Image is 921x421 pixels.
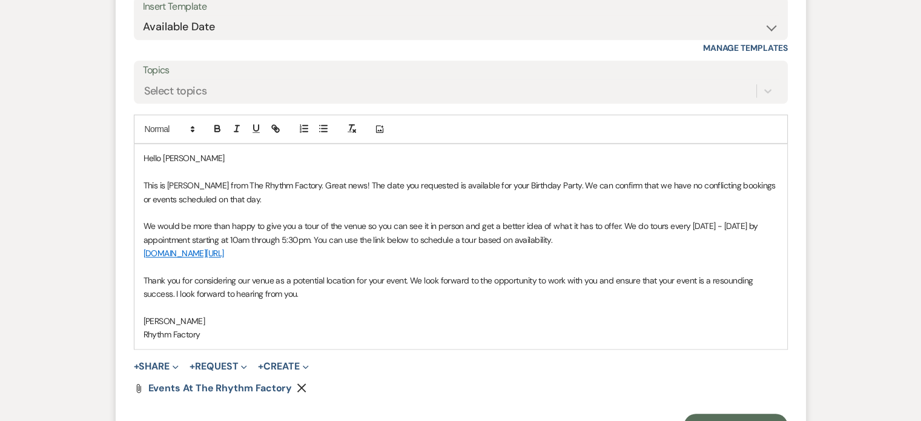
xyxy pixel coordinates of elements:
[190,362,247,371] button: Request
[144,151,778,165] p: Hello [PERSON_NAME]
[703,42,788,53] a: Manage Templates
[190,362,195,371] span: +
[144,274,778,301] p: Thank you for considering our venue as a potential location for your event. We look forward to th...
[144,328,778,341] p: Rhythm Factory
[134,362,139,371] span: +
[144,248,224,259] a: [DOMAIN_NAME][URL]
[144,179,778,206] p: This is [PERSON_NAME] from The Rhythm Factory. Great news! The date you requested is available fo...
[144,83,207,99] div: Select topics
[258,362,308,371] button: Create
[148,382,292,394] span: Events at The Rhythm Factory
[134,362,179,371] button: Share
[144,314,778,328] p: [PERSON_NAME]
[148,383,292,393] a: Events at The Rhythm Factory
[258,362,263,371] span: +
[144,219,778,247] p: We would be more than happy to give you a tour of the venue so you can see it in person and get a...
[143,62,779,79] label: Topics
